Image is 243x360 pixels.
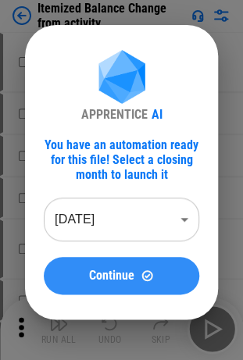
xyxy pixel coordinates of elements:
button: ContinueContinue [44,257,199,294]
span: Continue [89,269,134,282]
div: AI [152,107,163,122]
div: APPRENTICE [81,107,148,122]
div: You have an automation ready for this file! Select a closing month to launch it [44,137,199,182]
img: Continue [141,269,154,282]
div: [DATE] [44,198,199,241]
img: Apprentice AI [91,50,153,107]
